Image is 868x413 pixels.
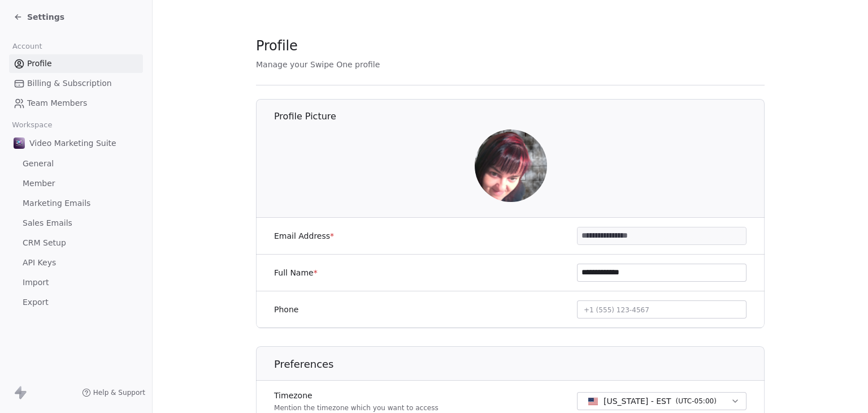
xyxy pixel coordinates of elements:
span: CRM Setup [23,237,66,249]
a: API Keys [9,253,143,272]
span: Workspace [7,117,57,134]
a: Profile [9,54,143,73]
button: +1 (555) 123-4567 [577,300,747,319]
span: Help & Support [93,388,145,397]
a: Billing & Subscription [9,74,143,93]
span: Export [23,296,49,308]
a: Help & Support [82,388,145,397]
a: General [9,154,143,173]
span: Sales Emails [23,217,72,229]
img: efyp5cNY36shVOcpyhMCeqrqh6jWvJnOm72x6J3jdOo [475,130,547,202]
h1: Preferences [274,358,765,371]
label: Full Name [274,267,318,278]
span: Team Members [27,97,87,109]
label: Timezone [274,390,439,401]
a: Marketing Emails [9,194,143,213]
a: Team Members [9,94,143,113]
h1: Profile Picture [274,110,765,123]
label: Phone [274,304,298,315]
span: API Keys [23,257,56,269]
span: +1 (555) 123-4567 [584,306,649,314]
span: Settings [27,11,64,23]
span: ( UTC-05:00 ) [676,396,717,406]
a: Sales Emails [9,214,143,233]
span: Video Marketing Suite [29,137,116,149]
span: Member [23,178,55,190]
span: Account [7,38,47,55]
a: Export [9,293,143,312]
label: Email Address [274,230,334,242]
a: Import [9,273,143,292]
span: Profile [256,37,298,54]
span: Billing & Subscription [27,78,112,89]
a: Settings [14,11,64,23]
span: Profile [27,58,52,70]
p: Mention the timezone which you want to access [274,403,439,412]
a: Member [9,174,143,193]
span: [US_STATE] - EST [604,395,671,407]
span: Import [23,277,49,289]
button: [US_STATE] - EST(UTC-05:00) [577,392,747,410]
a: CRM Setup [9,234,143,252]
span: General [23,158,54,170]
img: VMS-logo.jpeg [14,137,25,149]
span: Marketing Emails [23,197,90,209]
span: Manage your Swipe One profile [256,60,380,69]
